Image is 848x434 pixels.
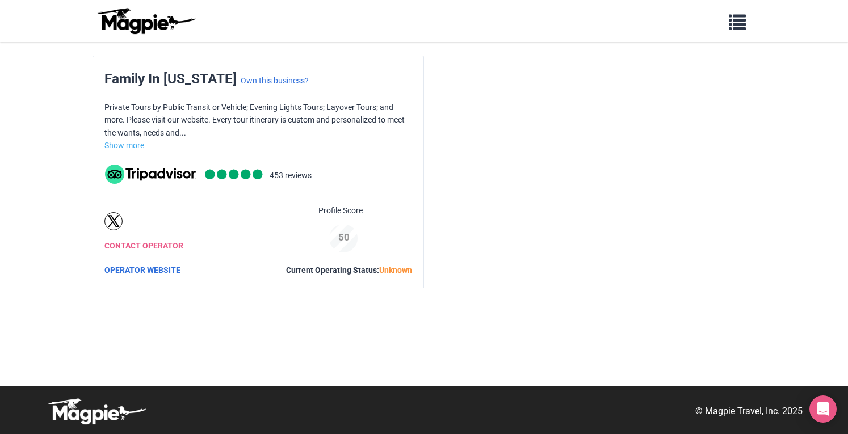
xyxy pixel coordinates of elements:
[104,266,180,275] a: OPERATOR WEBSITE
[104,212,123,230] img: Twitter icon
[45,398,148,425] img: logo-white-d94fa1abed81b67a048b3d0f0ab5b955.png
[318,204,363,217] span: Profile Score
[104,101,412,139] p: Private Tours by Public Transit or Vehicle; Evening Lights Tours; Layover Tours; and more. Please...
[286,264,412,276] div: Current Operating Status:
[95,7,197,35] img: logo-ab69f6fb50320c5b225c76a69d11143b.png
[104,241,183,250] a: CONTACT OPERATOR
[270,169,312,184] li: 453 reviews
[809,395,837,423] div: Open Intercom Messenger
[379,266,412,275] span: Unknown
[695,404,803,419] p: © Magpie Travel, Inc. 2025
[104,70,237,87] span: Family In [US_STATE]
[105,165,196,184] img: tripadvisor_background-ebb97188f8c6c657a79ad20e0caa6051.svg
[104,141,144,150] a: Show more
[241,76,309,85] a: Own this business?
[104,212,123,230] a: Twitter
[325,230,363,245] div: 50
